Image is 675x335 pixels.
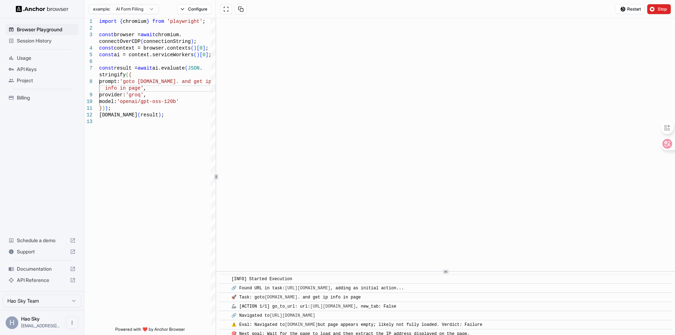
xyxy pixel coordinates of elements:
div: 4 [84,45,92,52]
span: Schedule a demo [17,237,67,244]
span: ; [202,19,205,24]
div: Session History [6,35,78,46]
button: Restart [616,4,644,14]
button: Configure [177,4,211,14]
span: Hao Sky [21,316,40,322]
span: 0 [200,45,202,51]
span: ( [194,52,197,58]
span: ( [185,65,188,71]
span: import [99,19,117,24]
span: await [141,32,155,38]
div: 6 [84,58,92,65]
span: Powered with ❤️ by Anchor Browser [115,327,185,335]
img: Anchor Logo [16,6,69,12]
span: ] [205,52,208,58]
span: API Keys [17,66,76,73]
span: , [143,92,146,98]
span: const [99,52,114,58]
span: zhushuha@gmail.com [21,323,60,328]
button: Open menu [66,316,78,329]
div: 1 [84,18,92,25]
span: prompt: [99,79,120,84]
div: Support [6,246,78,257]
span: Usage [17,54,76,62]
span: 'goto [DOMAIN_NAME]. and get ip [120,79,211,84]
span: [DOMAIN_NAME] [99,112,137,118]
span: [ [197,45,199,51]
span: ( [126,72,129,78]
div: Billing [6,92,78,103]
span: Stop [658,6,668,12]
span: Restart [627,6,641,12]
span: , [143,85,146,91]
span: result = [114,65,137,71]
span: const [99,45,114,51]
span: Documentation [17,265,67,272]
span: context = browser.contexts [114,45,191,51]
span: info in page' [105,85,143,91]
span: result [141,112,158,118]
div: 3 [84,32,92,38]
div: API Keys [6,64,78,75]
span: ( [191,45,193,51]
span: } [146,19,149,24]
span: API Reference [17,277,67,284]
div: 11 [84,105,92,112]
span: ( [137,112,140,118]
div: Documentation [6,263,78,275]
span: const [99,32,114,38]
span: [ [200,52,202,58]
span: chromium [123,19,146,24]
span: 'openai/gpt-oss-120b' [117,99,179,104]
span: ) [194,45,197,51]
span: 'playwright' [167,19,202,24]
span: JSON [188,65,200,71]
button: Copy session ID [235,4,247,14]
span: Billing [17,94,76,101]
span: connectOverCDP [99,39,141,44]
span: ( [141,39,143,44]
span: ; [194,39,197,44]
div: 7 [84,65,92,72]
span: ) [197,52,199,58]
span: ; [205,45,208,51]
span: . [200,65,202,71]
span: browser = [114,32,141,38]
div: Schedule a demo [6,235,78,246]
span: 'groq' [126,92,143,98]
div: Project [6,75,78,86]
span: } [99,105,102,111]
div: Browser Playground [6,24,78,35]
span: example: [93,6,110,12]
div: API Reference [6,275,78,286]
div: 2 [84,25,92,32]
span: await [137,65,152,71]
div: 8 [84,78,92,85]
span: ai = context.serviceWorkers [114,52,194,58]
div: 13 [84,118,92,125]
div: Usage [6,52,78,64]
span: stringify [99,72,126,78]
span: connectionString [143,39,191,44]
span: ) [102,105,105,111]
span: Project [17,77,76,84]
span: ) [158,112,161,118]
span: Browser Playground [17,26,76,33]
span: ] [202,45,205,51]
span: Support [17,248,67,255]
span: ai.evaluate [152,65,185,71]
span: ; [208,52,211,58]
span: ; [161,112,164,118]
div: 12 [84,112,92,118]
div: 10 [84,98,92,105]
div: 9 [84,92,92,98]
span: from [152,19,164,24]
span: { [120,19,123,24]
span: ) [191,39,193,44]
span: ) [105,105,108,111]
span: provider: [99,92,126,98]
span: ; [108,105,111,111]
span: 0 [202,52,205,58]
div: H [6,316,18,329]
button: Stop [647,4,671,14]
